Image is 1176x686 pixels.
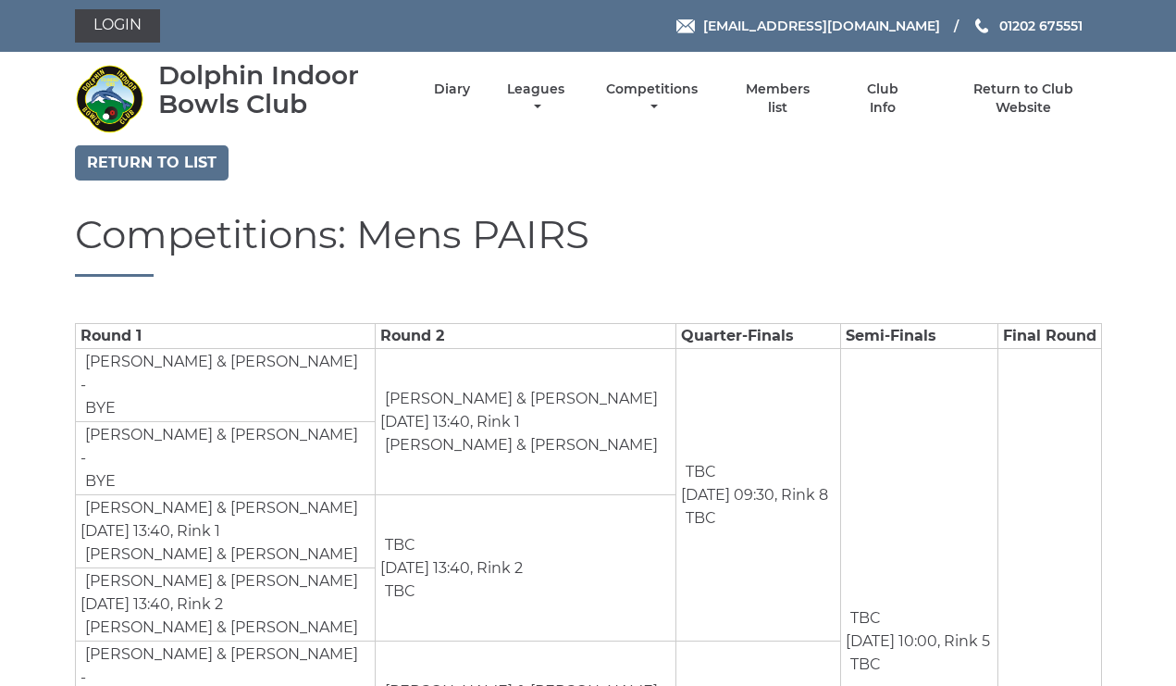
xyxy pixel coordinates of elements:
[945,81,1101,117] a: Return to Club Website
[80,423,359,447] td: [PERSON_NAME] & [PERSON_NAME]
[80,569,359,593] td: [PERSON_NAME] & [PERSON_NAME]
[376,349,676,495] td: [DATE] 13:40, Rink 1
[80,469,117,493] td: BYE
[80,616,359,640] td: [PERSON_NAME] & [PERSON_NAME]
[997,324,1101,349] td: Final Round
[80,496,359,520] td: [PERSON_NAME] & [PERSON_NAME]
[80,543,359,567] td: [PERSON_NAME] & [PERSON_NAME]
[376,324,676,349] td: Round 2
[80,396,117,420] td: BYE
[975,19,988,33] img: Phone us
[75,9,160,43] a: Login
[80,350,359,374] td: [PERSON_NAME] & [PERSON_NAME]
[75,349,376,422] td: -
[841,324,998,349] td: Semi-Finals
[75,495,376,568] td: [DATE] 13:40, Rink 1
[846,606,882,630] td: TBC
[75,324,376,349] td: Round 1
[999,18,1083,34] span: 01202 675551
[434,81,470,98] a: Diary
[75,568,376,642] td: [DATE] 13:40, Rink 2
[75,64,144,133] img: Dolphin Indoor Bowls Club
[735,81,820,117] a: Members list
[853,81,913,117] a: Club Info
[602,81,703,117] a: Competitions
[703,18,940,34] span: [EMAIL_ADDRESS][DOMAIN_NAME]
[380,533,416,557] td: TBC
[75,213,1102,277] h1: Competitions: Mens PAIRS
[681,460,717,484] td: TBC
[380,580,416,604] td: TBC
[675,324,841,349] td: Quarter-Finals
[972,16,1083,36] a: Phone us 01202 675551
[675,349,841,642] td: [DATE] 09:30, Rink 8
[681,506,717,530] td: TBC
[75,422,376,495] td: -
[676,16,940,36] a: Email [EMAIL_ADDRESS][DOMAIN_NAME]
[376,495,676,642] td: [DATE] 13:40, Rink 2
[158,61,402,118] div: Dolphin Indoor Bowls Club
[502,81,569,117] a: Leagues
[380,433,659,457] td: [PERSON_NAME] & [PERSON_NAME]
[380,387,659,411] td: [PERSON_NAME] & [PERSON_NAME]
[846,653,882,677] td: TBC
[75,145,229,181] a: Return to list
[676,19,695,33] img: Email
[80,642,359,667] td: [PERSON_NAME] & [PERSON_NAME]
